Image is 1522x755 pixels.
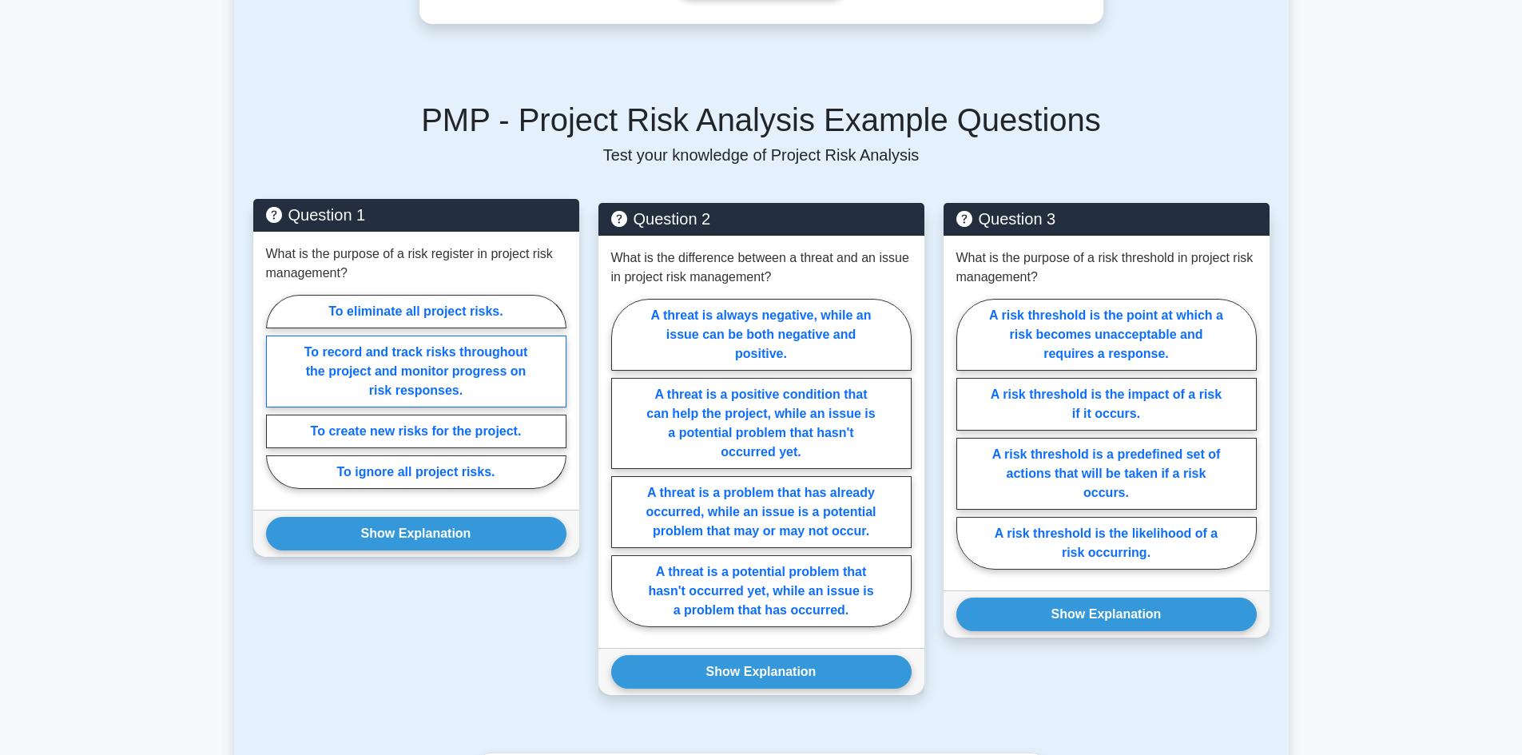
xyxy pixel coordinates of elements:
[266,295,566,328] label: To eliminate all project risks.
[956,517,1257,570] label: A risk threshold is the likelihood of a risk occurring.
[611,378,912,469] label: A threat is a positive condition that can help the project, while an issue is a potential problem...
[956,598,1257,631] button: Show Explanation
[956,209,1257,228] h5: Question 3
[266,336,566,407] label: To record and track risks throughout the project and monitor progress on risk responses.
[266,517,566,550] button: Show Explanation
[611,655,912,689] button: Show Explanation
[266,455,566,489] label: To ignore all project risks.
[956,378,1257,431] label: A risk threshold is the impact of a risk if it occurs.
[611,248,912,287] p: What is the difference between a threat and an issue in project risk management?
[956,248,1257,287] p: What is the purpose of a risk threshold in project risk management?
[266,244,566,283] p: What is the purpose of a risk register in project risk management?
[611,476,912,548] label: A threat is a problem that has already occurred, while an issue is a potential problem that may o...
[266,205,566,225] h5: Question 1
[266,415,566,448] label: To create new risks for the project.
[956,438,1257,510] label: A risk threshold is a predefined set of actions that will be taken if a risk occurs.
[611,555,912,627] label: A threat is a potential problem that hasn't occurred yet, while an issue is a problem that has oc...
[253,101,1270,139] h5: PMP - Project Risk Analysis Example Questions
[956,299,1257,371] label: A risk threshold is the point at which a risk becomes unacceptable and requires a response.
[611,209,912,228] h5: Question 2
[253,145,1270,165] p: Test your knowledge of Project Risk Analysis
[611,299,912,371] label: A threat is always negative, while an issue can be both negative and positive.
